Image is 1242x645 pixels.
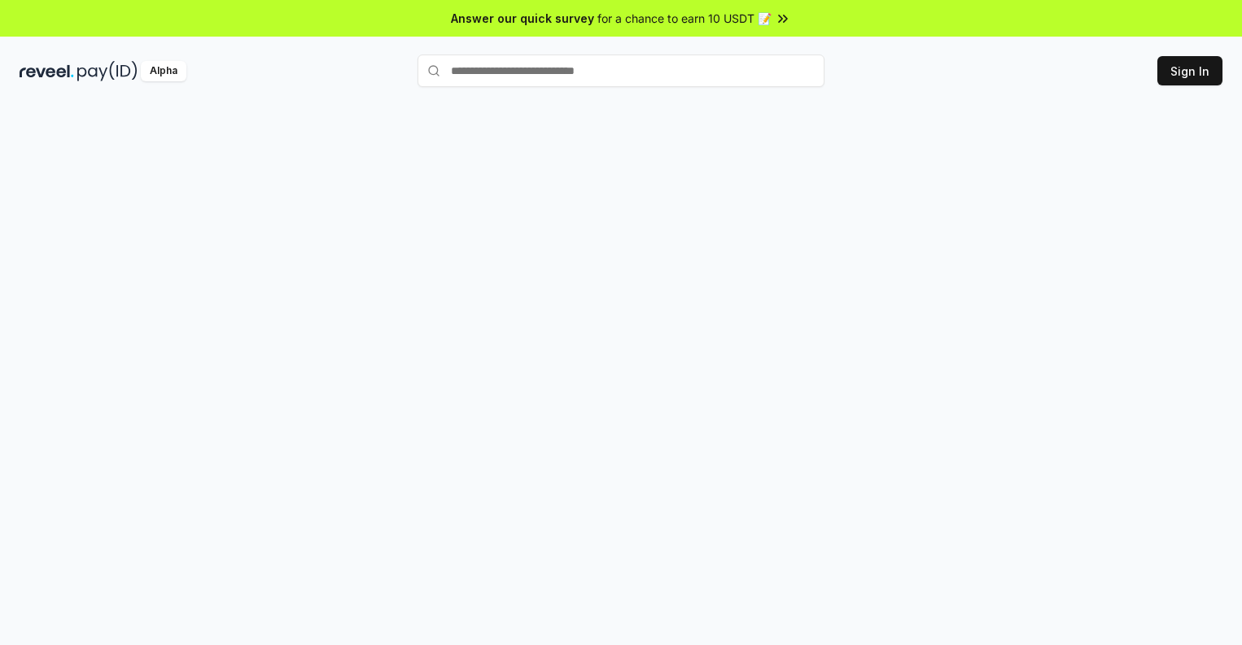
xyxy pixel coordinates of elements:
[77,61,138,81] img: pay_id
[20,61,74,81] img: reveel_dark
[141,61,186,81] div: Alpha
[451,10,594,27] span: Answer our quick survey
[597,10,772,27] span: for a chance to earn 10 USDT 📝
[1157,56,1222,85] button: Sign In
